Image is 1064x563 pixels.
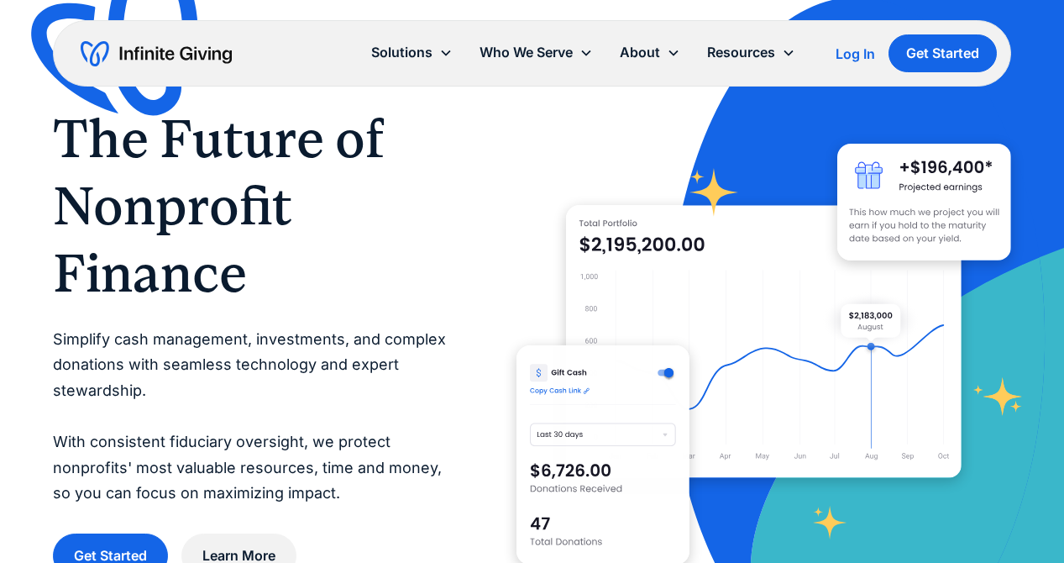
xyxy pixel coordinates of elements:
[606,34,694,71] div: About
[888,34,997,72] a: Get Started
[466,34,606,71] div: Who We Serve
[836,47,875,61] div: Log In
[480,41,573,64] div: Who We Serve
[973,377,1023,416] img: fundraising star
[358,34,466,71] div: Solutions
[81,40,232,67] a: home
[707,41,775,64] div: Resources
[53,105,448,307] h1: The Future of Nonprofit Finance
[371,41,432,64] div: Solutions
[620,41,660,64] div: About
[694,34,809,71] div: Resources
[53,327,448,507] p: Simplify cash management, investments, and complex donations with seamless technology and expert ...
[836,44,875,64] a: Log In
[566,205,962,478] img: nonprofit donation platform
